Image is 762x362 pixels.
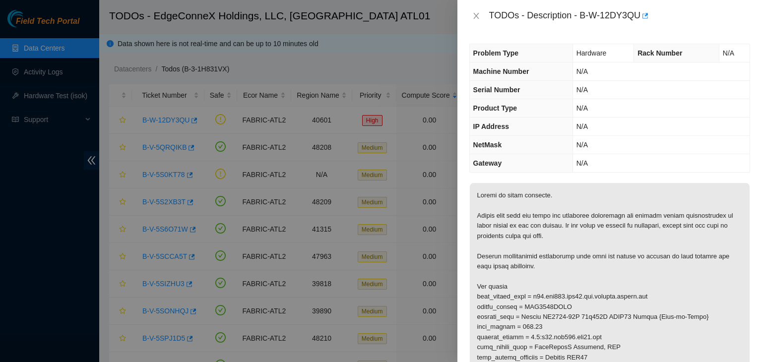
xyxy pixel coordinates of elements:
[473,159,502,167] span: Gateway
[576,67,588,75] span: N/A
[637,49,682,57] span: Rack Number
[576,141,588,149] span: N/A
[473,122,509,130] span: IP Address
[472,12,480,20] span: close
[473,49,519,57] span: Problem Type
[576,86,588,94] span: N/A
[576,104,588,112] span: N/A
[489,8,750,24] div: TODOs - Description - B-W-12DY3QU
[723,49,734,57] span: N/A
[469,11,483,21] button: Close
[576,49,607,57] span: Hardware
[576,122,588,130] span: N/A
[473,104,517,112] span: Product Type
[473,67,529,75] span: Machine Number
[473,141,502,149] span: NetMask
[473,86,520,94] span: Serial Number
[576,159,588,167] span: N/A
